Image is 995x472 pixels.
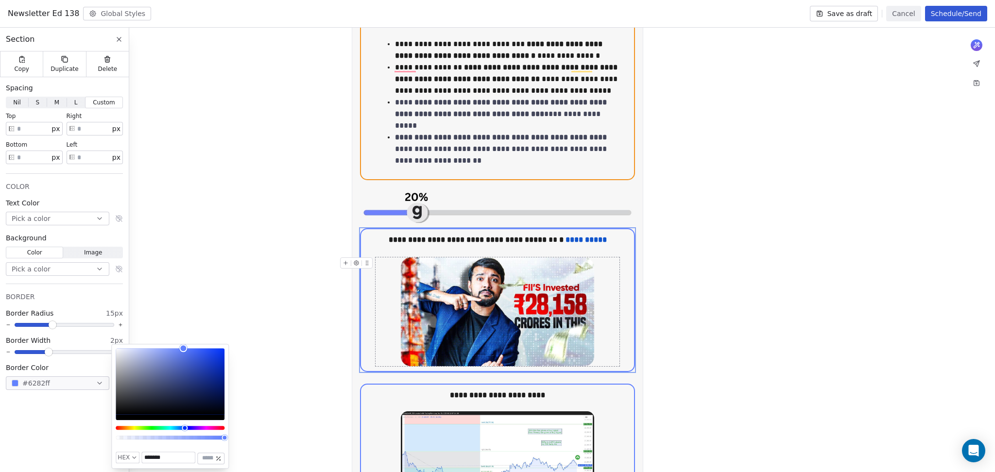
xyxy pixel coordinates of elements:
span: px [112,124,120,134]
div: COLOR [6,182,123,191]
span: Text Color [6,198,39,208]
span: Duplicate [51,65,78,73]
button: Schedule/Send [925,6,987,21]
span: 15px [106,308,123,318]
div: left [67,141,123,149]
span: px [112,152,120,163]
button: HEX [116,452,139,464]
div: BORDER [6,292,123,302]
div: Open Intercom Messenger [962,439,985,462]
span: 2px [110,336,123,345]
span: #6282ff [22,378,50,388]
div: top [6,112,63,120]
span: Copy [14,65,29,73]
button: Cancel [886,6,921,21]
div: Hue [116,426,224,430]
span: Border Color [6,363,49,372]
span: Delete [98,65,118,73]
button: #6282ff [6,376,109,390]
span: Border Width [6,336,51,345]
div: Color [116,348,224,414]
div: bottom [6,141,63,149]
span: Border Radius [6,308,53,318]
button: Global Styles [83,7,151,20]
button: Save as draft [810,6,878,21]
span: px [51,152,60,163]
div: Alpha [116,436,224,439]
button: Pick a color [6,212,109,225]
span: Section [6,34,34,45]
span: Image [84,248,103,257]
span: M [54,98,59,107]
span: L [74,98,78,107]
span: Nil [13,98,21,107]
div: right [67,112,123,120]
span: Newsletter Ed 138 [8,8,79,19]
span: px [51,124,60,134]
button: Pick a color [6,262,109,276]
span: Spacing [6,83,33,93]
span: S [35,98,39,107]
span: Background [6,233,47,243]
